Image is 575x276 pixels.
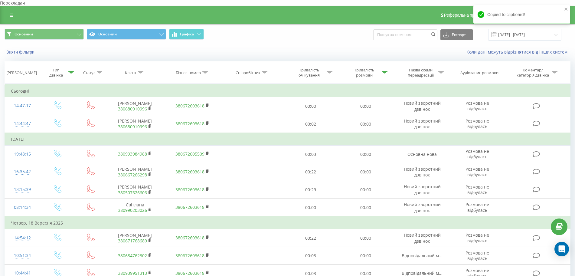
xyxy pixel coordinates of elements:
[404,184,441,196] font: Новий зворотний дзвінок
[354,67,374,78] font: Тривалість розмови
[175,270,204,276] a: 380672603618
[236,70,260,75] font: Співробітник
[14,270,31,276] font: 10:44:41
[305,253,316,259] font: 00:03
[49,67,63,78] font: Тип дзвінка
[175,187,204,192] a: 380672603618
[360,205,371,210] font: 00:00
[118,190,147,195] a: 380507626606
[118,118,152,124] font: [PERSON_NAME]
[452,32,466,37] font: Експорт
[5,29,84,40] button: Основний
[118,207,147,213] a: 380990203026
[175,121,204,126] a: 380672603618
[169,29,204,40] button: Графіка
[14,151,31,157] font: 19:48:15
[438,6,491,24] a: Реферальна програма
[118,124,147,130] a: 380680910996
[466,100,489,111] font: Розмова не відбулась
[360,151,371,157] font: 00:00
[14,169,31,174] font: 16:35:42
[373,29,437,40] input: Пошук за номером
[87,29,166,40] button: Основний
[299,67,320,78] font: Тривалість очікування
[11,88,29,94] font: Сьогодні
[404,118,441,130] font: Новий зворотний дзвінок
[118,106,147,112] a: 380680910996
[175,169,204,175] a: 380672603618
[14,120,31,126] font: 14:44:47
[440,29,473,40] button: Експорт
[466,166,489,177] font: Розмова не відбулась
[14,252,31,258] font: 10:51:34
[118,270,147,276] a: 380939951313
[11,136,25,142] font: [DATE]
[175,253,204,258] a: 380672603618
[360,103,371,109] font: 00:00
[175,103,204,109] a: 380672603618
[404,100,441,112] font: Новий зворотний дзвінок
[175,235,204,241] a: 380672603618
[305,205,316,210] font: 00:00
[118,151,147,157] a: 380993984988
[305,103,316,109] font: 00:00
[564,7,568,12] button: close
[466,49,567,55] font: Коли дані можуть відрізнятися від інших систем
[176,70,201,75] font: Бізнес-номер
[118,238,147,244] a: 380671768689
[175,151,204,157] a: 380672605509
[14,103,31,108] font: 14:47:17
[466,118,489,129] font: Розмова не відбулась
[118,184,152,190] font: [PERSON_NAME]
[466,250,489,261] font: Розмова не відбулась
[6,50,34,54] font: Зняти фільтри
[407,151,437,157] font: Основна нова
[554,242,569,256] div: Відкрити Intercom Messenger
[305,169,316,175] font: 00:22
[305,151,316,157] font: 00:03
[175,204,204,210] a: 380672603618
[517,67,549,78] font: Коментар/категорія дзвінка
[402,270,443,276] font: Відповідальний м...
[466,148,489,159] font: Розмова не відбулась
[98,31,117,37] font: Основний
[14,235,31,241] font: 14:54:12
[5,49,38,55] button: Зняти фільтри
[180,31,194,37] font: Графіка
[305,187,316,192] font: 00:29
[466,49,570,55] a: Коли дані можуть відрізнятися від інших систем
[305,121,316,127] font: 00:02
[360,169,371,175] font: 00:00
[6,70,37,75] font: [PERSON_NAME]
[404,232,441,244] font: Новий зворотний дзвінок
[118,100,152,106] font: [PERSON_NAME]
[305,235,316,241] font: 00:22
[118,232,152,238] font: [PERSON_NAME]
[408,67,434,78] font: Назва схеми переадресації
[360,187,371,192] font: 00:00
[360,121,371,127] font: 00:00
[118,172,147,178] a: 380667266298
[460,70,498,75] font: Аудіозапис розмови
[118,166,152,172] font: [PERSON_NAME]
[466,232,489,243] font: Розмова не відбулась
[14,204,31,210] font: 08:14:34
[360,253,371,259] font: 00:00
[14,186,31,192] font: 13:15:39
[360,235,371,241] font: 00:00
[404,202,441,213] font: Новий зворотний дзвінок
[402,253,443,258] font: Відповідальний м...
